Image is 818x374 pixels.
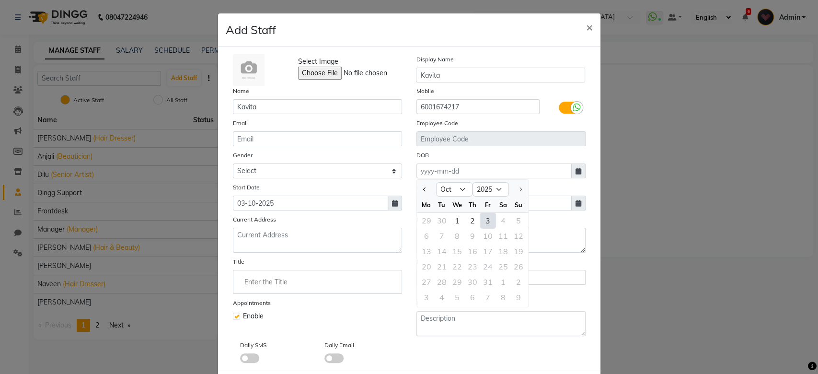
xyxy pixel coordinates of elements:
[449,197,465,212] div: We
[233,87,249,95] label: Name
[233,299,271,307] label: Appointments
[495,197,511,212] div: Sa
[233,99,402,114] input: Name
[449,213,465,228] div: Wednesday, October 1, 2025
[434,197,449,212] div: Tu
[421,182,429,197] button: Previous month
[472,182,509,197] select: Select year
[237,272,398,292] input: Enter the Title
[233,119,248,128] label: Email
[465,197,480,212] div: Th
[449,213,465,228] div: 1
[233,257,244,266] label: Title
[416,151,429,160] label: DOB
[434,213,449,228] div: 30
[416,99,540,114] input: Mobile
[233,54,265,86] img: Cinque Terre
[233,215,276,224] label: Current Address
[578,13,600,40] button: Close
[465,213,480,228] div: 2
[233,196,388,210] input: yyyy-mm-dd
[480,213,495,228] div: 3
[324,341,354,350] label: Daily Email
[243,311,264,321] span: Enable
[434,213,449,228] div: Tuesday, September 30, 2025
[416,164,572,178] input: yyyy-mm-dd
[298,67,428,80] input: Select Image
[480,213,495,228] div: Friday, October 3, 2025
[416,131,586,146] input: Employee Code
[419,213,434,228] div: Monday, September 29, 2025
[416,87,434,95] label: Mobile
[240,341,266,350] label: Daily SMS
[465,213,480,228] div: Thursday, October 2, 2025
[419,197,434,212] div: Mo
[233,131,402,146] input: Email
[586,20,593,34] span: ×
[480,197,495,212] div: Fr
[511,197,526,212] div: Su
[226,21,276,38] h4: Add Staff
[416,55,453,64] label: Display Name
[419,213,434,228] div: 29
[416,119,458,128] label: Employee Code
[233,151,253,160] label: Gender
[298,57,338,67] span: Select Image
[436,182,472,197] select: Select month
[233,183,260,192] label: Start Date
